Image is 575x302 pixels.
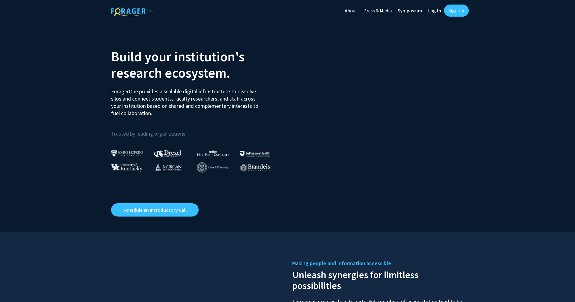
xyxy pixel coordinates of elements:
[111,203,199,217] a: Opens in a new tab
[154,150,181,157] img: Drexel University
[240,164,270,172] img: Brandeis University
[111,48,283,81] h2: Build your institution's research ecosystem.
[111,83,263,117] p: ForagerOne provides a scalable digital infrastructure to dissolve silos and connect students, fac...
[240,151,270,156] img: Thomas Jefferson University
[292,259,464,268] h5: Making people and information accessible
[111,122,283,138] p: Trusted by leading organizations
[292,268,464,291] h2: Unleash synergies for limitless possibilities
[111,163,142,172] img: University of Kentucky
[444,5,469,17] a: Sign Up
[197,149,229,156] img: High Point University
[154,163,182,171] img: Morgan State University
[111,6,153,16] img: ForagerOne Logo
[111,150,143,156] img: Johns Hopkins University
[197,162,228,172] img: Cornell University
